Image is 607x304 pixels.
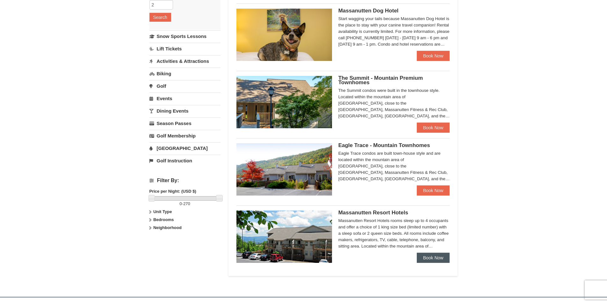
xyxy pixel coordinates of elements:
[149,130,220,142] a: Golf Membership
[149,142,220,154] a: [GEOGRAPHIC_DATA]
[149,189,196,194] strong: Price per Night: (USD $)
[338,8,399,14] span: Massanutten Dog Hotel
[149,68,220,79] a: Biking
[149,178,220,183] h4: Filter By:
[417,51,450,61] a: Book Now
[149,55,220,67] a: Activities & Attractions
[149,117,220,129] a: Season Passes
[149,155,220,167] a: Golf Instruction
[236,76,332,128] img: 19219034-1-0eee7e00.jpg
[338,16,450,48] div: Start wagging your tails because Massanutten Dog Hotel is the place to stay with your canine trav...
[338,87,450,119] div: The Summit condos were built in the townhouse style. Located within the mountain area of [GEOGRAP...
[153,217,174,222] strong: Bedrooms
[236,9,332,61] img: 27428181-5-81c892a3.jpg
[153,209,172,214] strong: Unit Type
[417,122,450,133] a: Book Now
[338,218,450,249] div: Massanutten Resort Hotels rooms sleep up to 4 occupants and offer a choice of 1 king size bed (li...
[338,142,430,148] span: Eagle Trace - Mountain Townhomes
[338,75,423,85] span: The Summit - Mountain Premium Townhomes
[149,105,220,117] a: Dining Events
[236,143,332,196] img: 19218983-1-9b289e55.jpg
[149,93,220,104] a: Events
[149,201,220,207] label: -
[183,201,190,206] span: 270
[149,30,220,42] a: Snow Sports Lessons
[180,201,182,206] span: 0
[153,225,182,230] strong: Neighborhood
[236,211,332,263] img: 19219026-1-e3b4ac8e.jpg
[149,13,171,22] button: Search
[149,80,220,92] a: Golf
[417,185,450,196] a: Book Now
[417,253,450,263] a: Book Now
[338,150,450,182] div: Eagle Trace condos are built town-house style and are located within the mountain area of [GEOGRA...
[338,210,408,216] span: Massanutten Resort Hotels
[149,43,220,55] a: Lift Tickets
